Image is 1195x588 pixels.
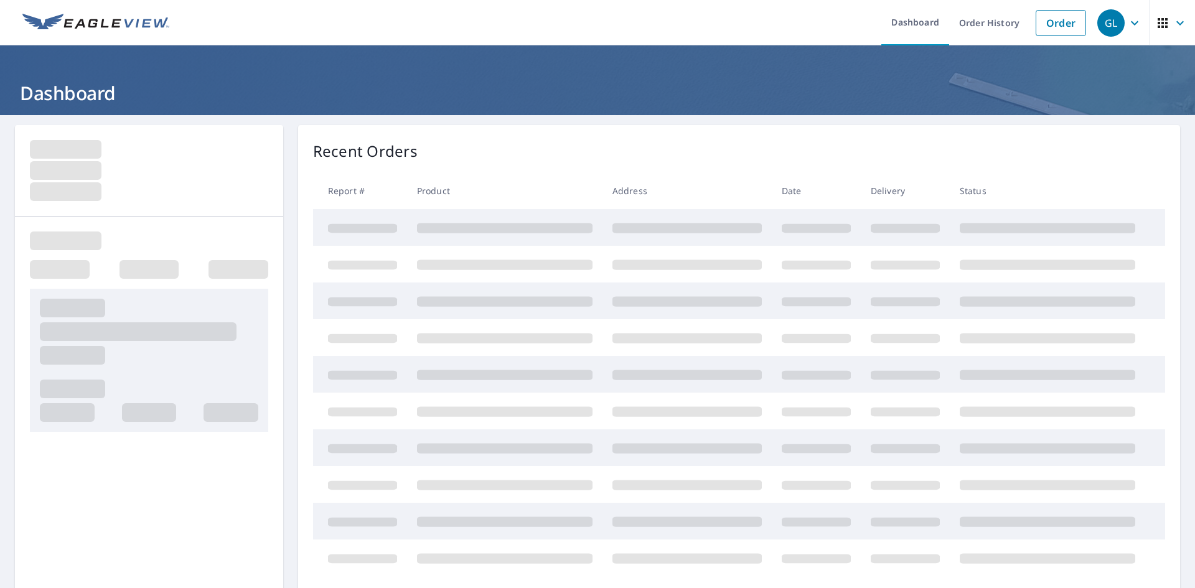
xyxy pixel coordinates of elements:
div: GL [1097,9,1125,37]
p: Recent Orders [313,140,418,162]
th: Address [602,172,772,209]
img: EV Logo [22,14,169,32]
th: Delivery [861,172,950,209]
a: Order [1036,10,1086,36]
th: Date [772,172,861,209]
th: Product [407,172,602,209]
th: Report # [313,172,407,209]
h1: Dashboard [15,80,1180,106]
th: Status [950,172,1145,209]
